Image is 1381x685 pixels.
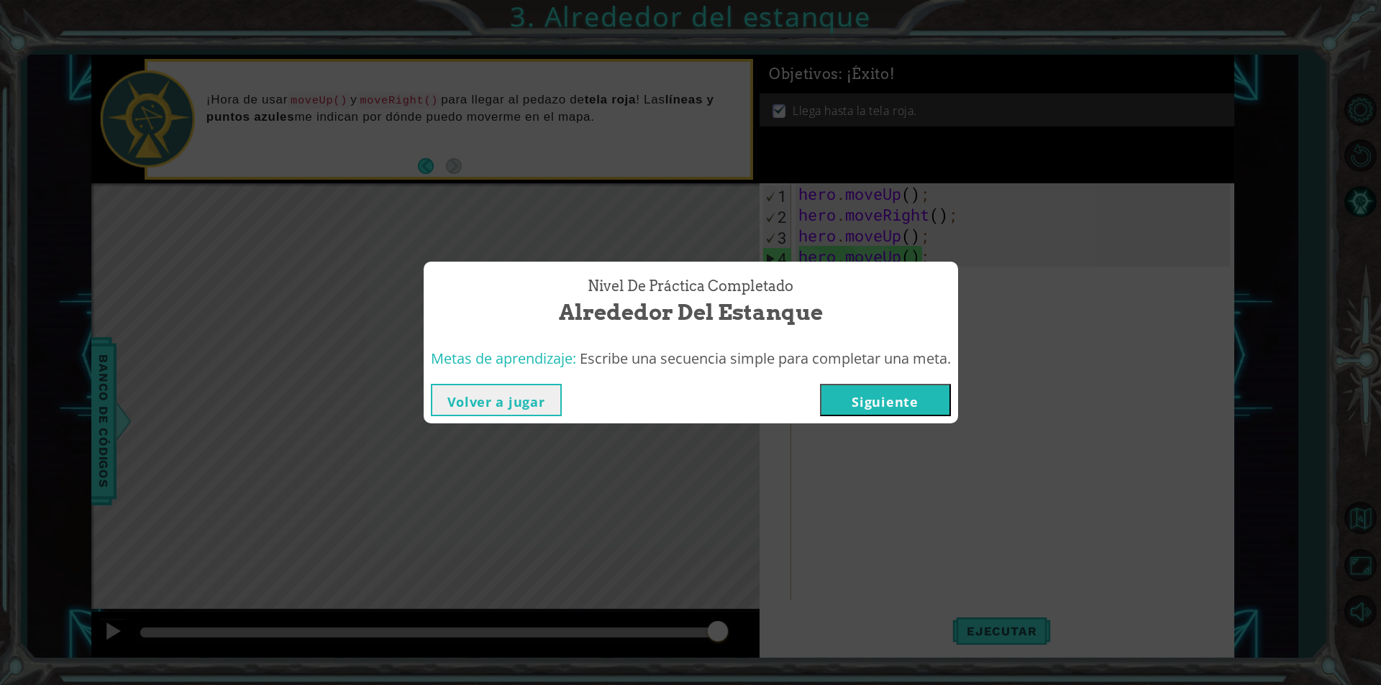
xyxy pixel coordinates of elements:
[431,384,562,416] button: Volver a jugar
[820,384,951,416] button: Siguiente
[588,276,793,297] span: Nivel de práctica Completado
[580,349,951,368] span: Escribe una secuencia simple para completar una meta.
[431,349,576,368] span: Metas de aprendizaje:
[559,297,823,328] span: Alrededor del estanque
